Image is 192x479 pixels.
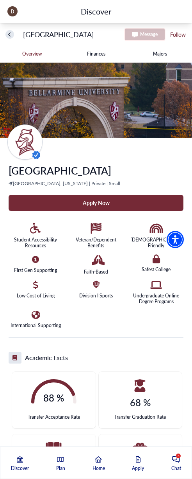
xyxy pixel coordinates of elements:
[5,30,14,39] button: home
[132,465,144,472] p: Apply
[142,267,171,272] p: Safest College
[129,237,183,249] p: [DEMOGRAPHIC_DATA] Friendly
[11,456,29,478] div: Discover
[17,293,55,299] p: Low Cost of Living
[28,414,80,421] span: Transfer Acceptance Rate
[79,293,113,299] p: Division I Sports
[178,453,180,459] span: 5
[56,456,65,478] div: Plan
[169,30,187,40] button: Follow
[129,293,183,304] p: Undergraduate Online Degree Programs
[9,163,111,178] span: [GEOGRAPHIC_DATA]
[81,5,111,17] div: Discover
[167,231,184,248] div: Accessibility Menu
[171,456,181,478] div: Chat5
[31,391,76,405] span: 88 %
[69,237,123,249] p: Veteran/Dependent Benefits
[9,237,63,249] p: Student Accessibility Resources
[132,456,144,478] div: Apply
[7,124,43,160] img: universityName
[9,181,183,186] p: [GEOGRAPHIC_DATA], [US_STATE] | Private | Small
[128,46,192,62] button: Majors
[64,46,128,62] button: Finances
[171,465,181,472] p: Chat
[11,322,61,328] p: International Supporting
[130,397,151,408] h4: 68 %
[23,30,94,39] p: [GEOGRAPHIC_DATA]
[11,465,29,472] p: Discover
[56,465,65,472] p: Plan
[84,269,108,275] p: Faith-Based
[14,267,57,273] p: First Gen Supporting
[25,353,68,362] h5: Academic Facts
[9,195,183,211] button: Apply Now
[7,6,18,16] img: image
[107,414,174,421] span: Transfer Graduation Rate
[92,465,105,472] p: Home
[92,456,105,478] div: Home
